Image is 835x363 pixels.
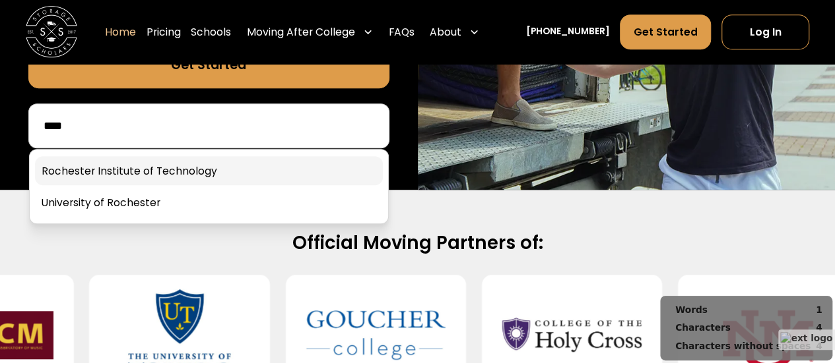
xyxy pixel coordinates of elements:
a: Get Started [28,42,389,88]
a: Schools [191,14,231,51]
h2: Official Moving Partners of: [42,231,793,255]
a: Log In [721,14,809,49]
div: About [424,14,484,51]
div: Moving After College [247,24,355,40]
a: Pricing [147,14,181,51]
a: FAQs [389,14,415,51]
img: Storage Scholars main logo [26,7,77,58]
a: [PHONE_NUMBER] [526,26,610,40]
div: Moving After College [242,14,378,51]
a: Get Started [620,14,711,49]
div: About [430,24,461,40]
a: Home [105,14,136,51]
